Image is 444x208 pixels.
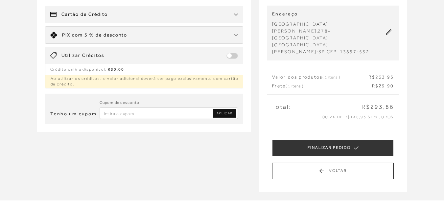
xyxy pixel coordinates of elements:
span: Utilizar Créditos [61,52,104,59]
span: R$0.00 [108,67,124,72]
h3: Tenho um cupom [50,111,97,117]
span: R$ [368,74,375,80]
a: Aplicar Código [213,109,236,118]
button: FINALIZAR PEDIDO [272,140,394,156]
span: ,90 [386,83,394,88]
p: Endereço [272,11,384,17]
span: R$293,86 [362,103,394,111]
span: [PERSON_NAME] [272,49,316,54]
span: Crédito online disponível: [50,67,107,72]
button: Voltar [272,163,394,179]
span: Valor dos produtos [272,74,340,81]
span: 13857-532 [340,49,369,54]
span: [GEOGRAPHIC_DATA][PERSON_NAME] [272,21,328,34]
span: ou 2x de R$146,93 sem juros [322,115,394,119]
span: 263 [375,74,386,80]
img: chevron [234,13,238,16]
span: ( 1 itens ) [286,84,303,88]
div: - . [272,48,384,55]
span: Cartão de Crédito [61,11,108,18]
p: Ao utilizar os créditos, o valor adicional deverá ser pago exclusivamente com cartão de crédito. [45,75,243,88]
span: SP [318,49,325,54]
input: Inserir Código da Promoção [100,107,238,119]
span: com 5 % de desconto [72,32,127,37]
span: R$ [372,83,379,88]
div: , - [272,21,384,48]
span: PIX [62,32,70,37]
span: [GEOGRAPHIC_DATA] [GEOGRAPHIC_DATA] [272,35,328,47]
span: 29 [379,83,385,88]
img: chevron [234,34,238,36]
label: Cupom de desconto [100,100,139,106]
span: 278 [318,28,328,34]
span: APLICAR [217,111,233,116]
span: ,96 [386,74,394,80]
span: ( 1 itens ) [322,75,340,80]
span: CEP: [327,49,339,54]
span: Total: [272,103,291,111]
span: Frete [272,83,303,89]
